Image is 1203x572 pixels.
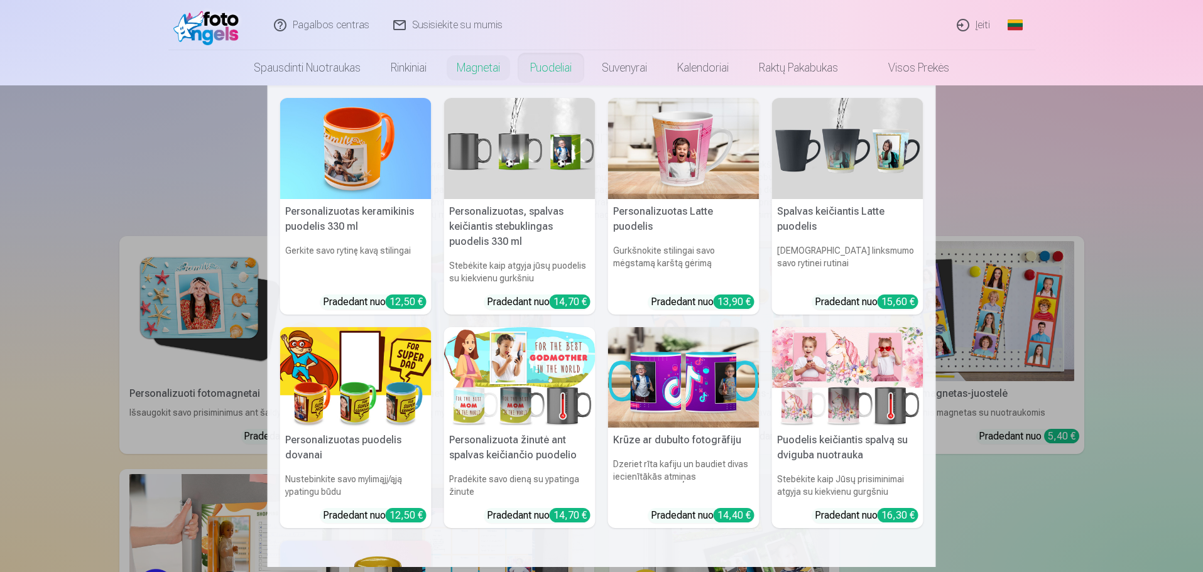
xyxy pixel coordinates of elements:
[444,199,596,254] h5: Personalizuotas, spalvas keičiantis stebuklingas puodelis 330 ml
[772,98,923,199] img: Spalvas keičiantis Latte puodelis
[651,294,754,310] div: Pradedant nuo
[772,468,923,503] h6: Stebėkite kaip Jūsų prisiminimai atgyja su kiekvienu gurgšniu
[878,294,918,309] div: 15,60 €
[772,327,923,428] img: Puodelis keičiantis spalvą su dviguba nuotrauka
[239,50,376,85] a: Spausdinti nuotraukas
[878,508,918,522] div: 16,30 €
[651,508,754,523] div: Pradedant nuo
[608,327,759,529] a: Krūze ar dubulto fotogrāfijuKrūze ar dubulto fotogrāfijuDzeriet rīta kafiju un baudiet divas ieci...
[714,508,754,522] div: 14,40 €
[515,50,587,85] a: Puodeliai
[487,508,591,523] div: Pradedant nuo
[744,50,853,85] a: Raktų pakabukas
[772,199,923,239] h5: Spalvas keičiantis Latte puodelis
[772,327,923,529] a: Puodelis keičiantis spalvą su dviguba nuotraukaPuodelis keičiantis spalvą su dviguba nuotraukaSte...
[608,98,759,199] img: Personalizuotas Latte puodelis
[444,428,596,468] h5: Personalizuota žinutė ant spalvas keičiančio puodelio
[280,428,432,468] h5: Personalizuotas puodelis dovanai
[444,468,596,503] h6: Pradėkite savo dieną su ypatinga žinute
[714,294,754,309] div: 13,90 €
[487,294,591,310] div: Pradedant nuo
[587,50,662,85] a: Suvenyrai
[280,98,432,199] img: Personalizuotas keramikinis puodelis 330 ml
[444,327,596,529] a: Personalizuota žinutė ant spalvas keičiančio puodelioPersonalizuota žinutė ant spalvas keičiančio...
[173,5,246,45] img: /fa2
[608,199,759,239] h5: Personalizuotas Latte puodelis
[280,98,432,315] a: Personalizuotas keramikinis puodelis 330 ml Personalizuotas keramikinis puodelis 330 mlGerkite sa...
[550,508,591,522] div: 14,70 €
[772,98,923,315] a: Spalvas keičiantis Latte puodelisSpalvas keičiantis Latte puodelis[DEMOGRAPHIC_DATA] linksmumo sa...
[608,98,759,315] a: Personalizuotas Latte puodelisPersonalizuotas Latte puodelisGurkšnokite stilingai savo mėgstamą k...
[608,428,759,453] h5: Krūze ar dubulto fotogrāfiju
[662,50,744,85] a: Kalendoriai
[444,327,596,428] img: Personalizuota žinutė ant spalvas keičiančio puodelio
[280,327,432,529] a: Personalizuotas puodelis dovanaiPersonalizuotas puodelis dovanaiNustebinkite savo mylimąjį/ąją yp...
[444,254,596,289] h6: Stebėkite kaip atgyja jūsų puodelis su kiekvienu gurkšniu
[386,294,427,309] div: 12,50 €
[280,239,432,289] h6: Gerkite savo rytinę kavą stilingai
[608,239,759,289] h6: Gurkšnokite stilingai savo mėgstamą karštą gėrimą
[550,294,591,309] div: 14,70 €
[376,50,442,85] a: Rinkiniai
[323,508,427,523] div: Pradedant nuo
[772,428,923,468] h5: Puodelis keičiantis spalvą su dviguba nuotrauka
[772,239,923,289] h6: [DEMOGRAPHIC_DATA] linksmumo savo rytinei rutinai
[442,50,515,85] a: Magnetai
[815,508,918,523] div: Pradedant nuo
[444,98,596,315] a: Personalizuotas, spalvas keičiantis stebuklingas puodelis 330 mlPersonalizuotas, spalvas keičiant...
[386,508,427,522] div: 12,50 €
[280,327,432,428] img: Personalizuotas puodelis dovanai
[280,468,432,503] h6: Nustebinkite savo mylimąjį/ąją ypatingu būdu
[608,453,759,503] h6: Dzeriet rīta kafiju un baudiet divas iecienītākās atmiņas
[815,294,918,310] div: Pradedant nuo
[323,294,427,310] div: Pradedant nuo
[444,98,596,199] img: Personalizuotas, spalvas keičiantis stebuklingas puodelis 330 ml
[853,50,964,85] a: Visos prekės
[608,327,759,428] img: Krūze ar dubulto fotogrāfiju
[280,199,432,239] h5: Personalizuotas keramikinis puodelis 330 ml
